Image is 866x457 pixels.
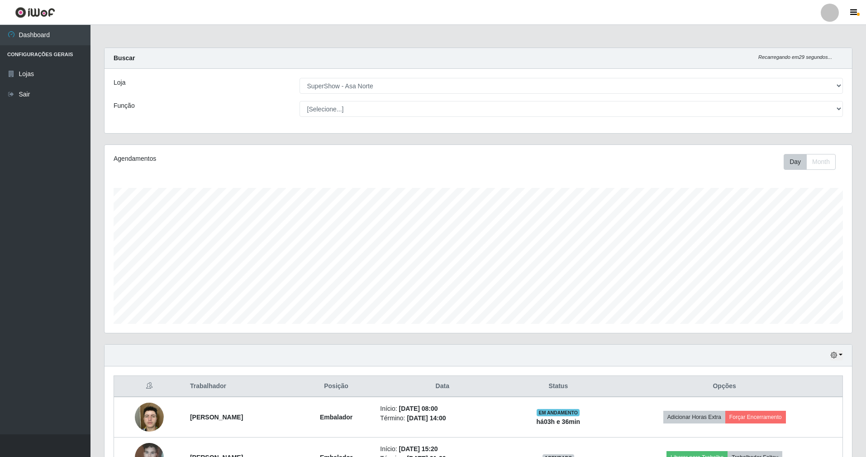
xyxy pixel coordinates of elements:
[380,404,504,414] li: Início:
[399,405,438,412] time: [DATE] 08:00
[784,154,836,170] div: First group
[606,376,842,397] th: Opções
[725,411,786,423] button: Forçar Encerramento
[784,154,843,170] div: Toolbar with button groups
[185,376,298,397] th: Trabalhador
[298,376,375,397] th: Posição
[537,418,581,425] strong: há 03 h e 36 min
[114,101,135,111] label: Função
[375,376,510,397] th: Data
[135,398,164,436] img: 1717549374266.jpeg
[758,54,832,60] i: Recarregando em 29 segundos...
[114,54,135,62] strong: Buscar
[537,409,580,416] span: EM ANDAMENTO
[806,154,836,170] button: Month
[380,444,504,454] li: Início:
[114,154,409,164] div: Agendamentos
[663,411,725,423] button: Adicionar Horas Extra
[407,414,446,422] time: [DATE] 14:00
[15,7,55,18] img: CoreUI Logo
[399,445,438,452] time: [DATE] 15:20
[320,414,352,421] strong: Embalador
[784,154,807,170] button: Day
[510,376,606,397] th: Status
[114,78,125,87] label: Loja
[380,414,504,423] li: Término:
[190,414,243,421] strong: [PERSON_NAME]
